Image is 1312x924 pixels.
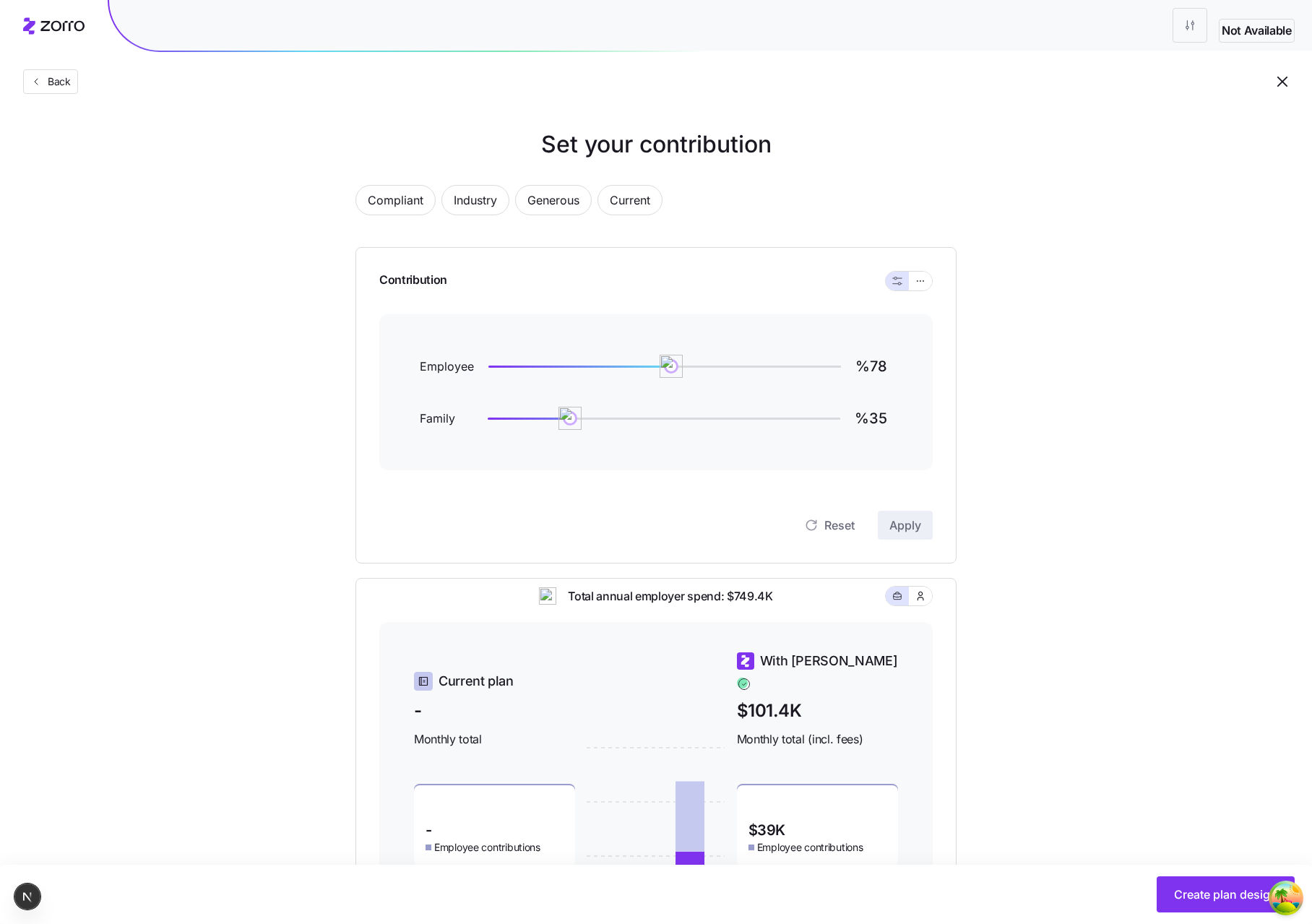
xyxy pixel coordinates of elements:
[379,271,447,291] span: Contribution
[42,74,71,89] span: Back
[515,185,592,215] button: Generous
[558,407,582,430] img: ai-icon.png
[760,651,898,671] span: With [PERSON_NAME]
[454,186,497,215] span: Industry
[539,587,556,605] img: ai-icon.png
[414,730,575,748] span: Monthly total
[610,186,650,215] span: Current
[878,511,933,540] button: Apply
[426,823,432,837] span: -
[1272,884,1300,912] button: Open Tanstack query devtools
[748,823,785,837] span: $39K
[298,127,1014,162] h1: Set your contribution
[737,730,898,748] span: Monthly total (incl. fees)
[527,186,579,215] span: Generous
[434,840,540,855] span: Employee contributions
[556,587,772,605] span: Total annual employer spend: $749.4K
[420,410,473,428] span: Family
[889,517,921,534] span: Apply
[793,511,866,540] button: Reset
[414,697,575,724] span: -
[1157,876,1295,912] button: Create plan design
[368,186,423,215] span: Compliant
[824,517,855,534] span: Reset
[737,697,898,724] span: $101.4K
[441,185,509,215] button: Industry
[1174,886,1277,903] span: Create plan design
[23,69,78,94] button: Back
[597,185,663,215] button: Current
[420,358,474,376] span: Employee
[660,355,683,378] img: ai-icon.png
[355,185,436,215] button: Compliant
[1222,22,1292,40] span: Not Available
[757,840,863,855] span: Employee contributions
[439,671,514,691] span: Current plan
